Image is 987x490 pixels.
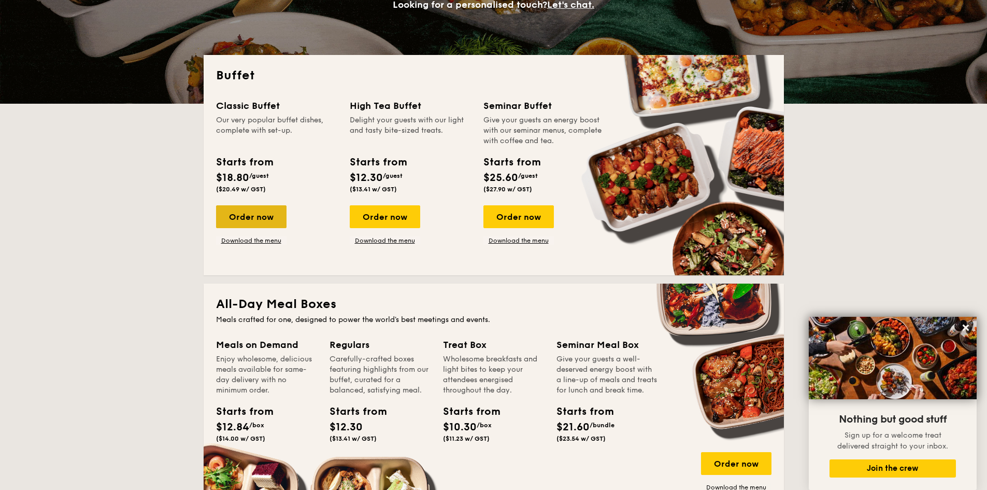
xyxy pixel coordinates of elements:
[483,186,532,193] span: ($27.90 w/ GST)
[443,338,544,352] div: Treat Box
[590,422,614,429] span: /bundle
[477,422,492,429] span: /box
[829,459,956,478] button: Join the crew
[249,172,269,179] span: /guest
[556,435,606,442] span: ($23.54 w/ GST)
[483,205,554,228] div: Order now
[216,99,337,113] div: Classic Buffet
[330,421,363,433] span: $12.30
[350,186,397,193] span: ($13.41 w/ GST)
[957,319,974,336] button: Close
[839,413,947,426] span: Nothing but good stuff
[556,421,590,433] span: $21.60
[556,354,657,396] div: Give your guests a well-deserved energy boost with a line-up of meals and treats for lunch and br...
[350,99,471,113] div: High Tea Buffet
[350,115,471,146] div: Delight your guests with our light and tasty bite-sized treats.
[483,236,554,245] a: Download the menu
[216,338,317,352] div: Meals on Demand
[443,404,490,419] div: Starts from
[216,205,287,228] div: Order now
[216,172,249,184] span: $18.80
[330,338,431,352] div: Regulars
[330,404,376,419] div: Starts from
[518,172,538,179] span: /guest
[216,155,273,170] div: Starts from
[330,435,377,442] span: ($13.41 w/ GST)
[216,421,249,433] span: $12.84
[216,67,771,84] h2: Buffet
[216,404,263,419] div: Starts from
[701,452,771,475] div: Order now
[249,422,264,429] span: /box
[216,186,266,193] span: ($20.49 w/ GST)
[216,296,771,313] h2: All-Day Meal Boxes
[216,354,317,396] div: Enjoy wholesome, delicious meals available for same-day delivery with no minimum order.
[837,431,948,451] span: Sign up for a welcome treat delivered straight to your inbox.
[216,435,265,442] span: ($14.00 w/ GST)
[383,172,403,179] span: /guest
[483,115,605,146] div: Give your guests an energy boost with our seminar menus, complete with coffee and tea.
[216,315,771,325] div: Meals crafted for one, designed to power the world's best meetings and events.
[443,435,490,442] span: ($11.23 w/ GST)
[809,317,977,399] img: DSC07876-Edit02-Large.jpeg
[330,354,431,396] div: Carefully-crafted boxes featuring highlights from our buffet, curated for a balanced, satisfying ...
[443,354,544,396] div: Wholesome breakfasts and light bites to keep your attendees energised throughout the day.
[443,421,477,433] span: $10.30
[350,155,406,170] div: Starts from
[483,172,518,184] span: $25.60
[556,404,603,419] div: Starts from
[483,155,540,170] div: Starts from
[216,115,337,146] div: Our very popular buffet dishes, complete with set-up.
[216,236,287,245] a: Download the menu
[556,338,657,352] div: Seminar Meal Box
[350,172,383,184] span: $12.30
[350,205,420,228] div: Order now
[483,99,605,113] div: Seminar Buffet
[350,236,420,245] a: Download the menu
